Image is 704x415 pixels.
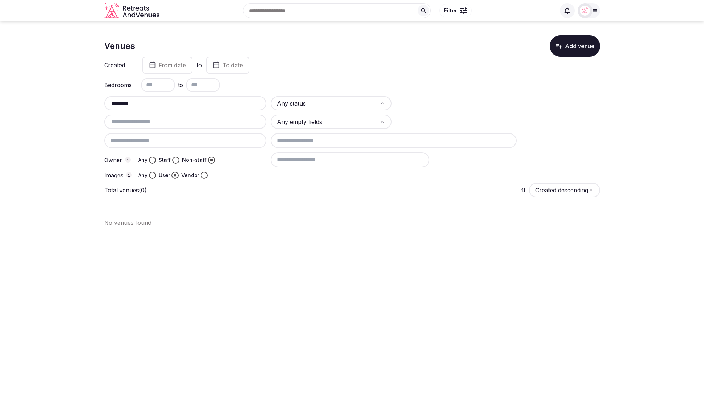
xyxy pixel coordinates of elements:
label: Non-staff [182,157,207,164]
label: Bedrooms [104,82,133,88]
label: Owner [104,157,133,163]
span: Filter [444,7,457,14]
span: to [178,81,183,89]
button: From date [142,57,192,74]
p: No venues found [104,218,600,227]
label: Any [138,172,147,179]
h1: Venues [104,40,135,52]
label: Images [104,172,133,178]
label: Created [104,62,133,68]
a: Visit the homepage [104,3,161,19]
label: Any [138,157,147,164]
button: Images [126,172,132,178]
button: To date [206,57,249,74]
span: To date [223,62,243,69]
label: Staff [159,157,171,164]
span: From date [159,62,186,69]
p: Total venues (0) [104,186,147,194]
button: Add venue [550,35,600,57]
label: Vendor [181,172,199,179]
button: Filter [439,4,472,17]
label: User [159,172,170,179]
label: to [197,61,202,69]
button: Owner [125,157,131,163]
img: miaceralde [580,6,590,16]
svg: Retreats and Venues company logo [104,3,161,19]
